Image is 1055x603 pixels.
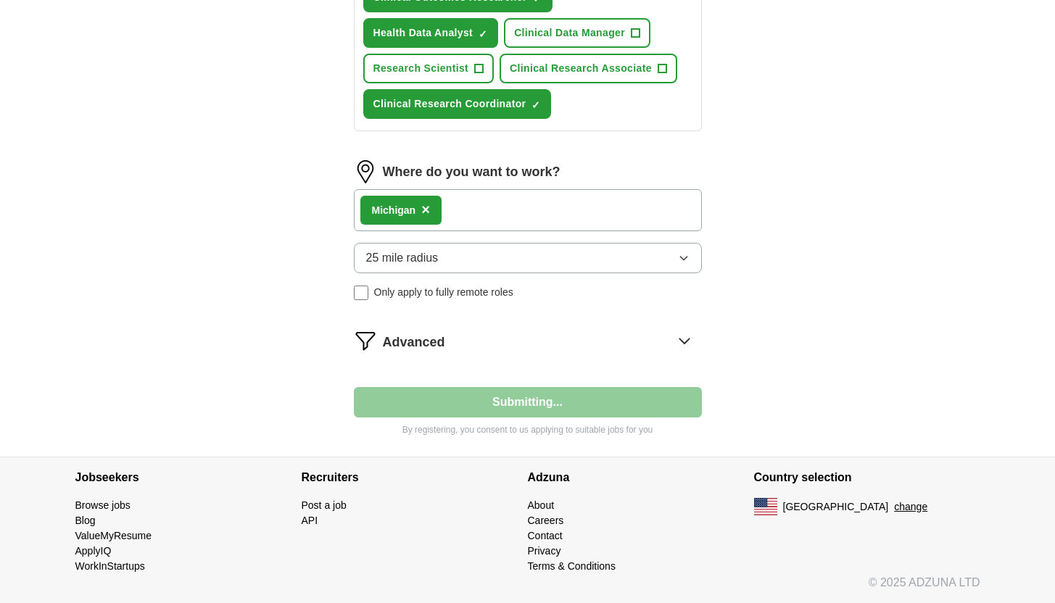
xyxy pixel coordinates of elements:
[373,25,473,41] span: Health Data Analyst
[354,329,377,352] img: filter
[500,54,677,83] button: Clinical Research Associate
[372,204,398,216] strong: Michi
[75,545,112,557] a: ApplyIQ
[528,530,563,541] a: Contact
[302,515,318,526] a: API
[383,162,560,182] label: Where do you want to work?
[363,18,499,48] button: Health Data Analyst✓
[363,54,495,83] button: Research Scientist
[528,545,561,557] a: Privacy
[354,286,368,300] input: Only apply to fully remote roles
[421,199,430,221] button: ×
[528,560,616,572] a: Terms & Conditions
[75,515,96,526] a: Blog
[383,333,445,352] span: Advanced
[504,18,650,48] button: Clinical Data Manager
[372,203,416,218] div: gan
[514,25,625,41] span: Clinical Data Manager
[528,515,564,526] a: Careers
[528,499,555,511] a: About
[366,249,439,267] span: 25 mile radius
[354,243,702,273] button: 25 mile radius
[479,28,487,40] span: ✓
[354,160,377,183] img: location.png
[510,61,652,76] span: Clinical Research Associate
[754,498,777,515] img: US flag
[75,530,152,541] a: ValueMyResume
[531,99,540,111] span: ✓
[302,499,347,511] a: Post a job
[754,457,980,498] h4: Country selection
[374,285,513,300] span: Only apply to fully remote roles
[354,423,702,436] p: By registering, you consent to us applying to suitable jobs for you
[894,499,927,515] button: change
[421,201,430,217] span: ×
[354,387,702,417] button: Submitting...
[363,89,552,119] button: Clinical Research Coordinator✓
[75,560,145,572] a: WorkInStartups
[373,61,469,76] span: Research Scientist
[75,499,131,511] a: Browse jobs
[64,574,992,603] div: © 2025 ADZUNA LTD
[783,499,889,515] span: [GEOGRAPHIC_DATA]
[373,96,526,112] span: Clinical Research Coordinator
